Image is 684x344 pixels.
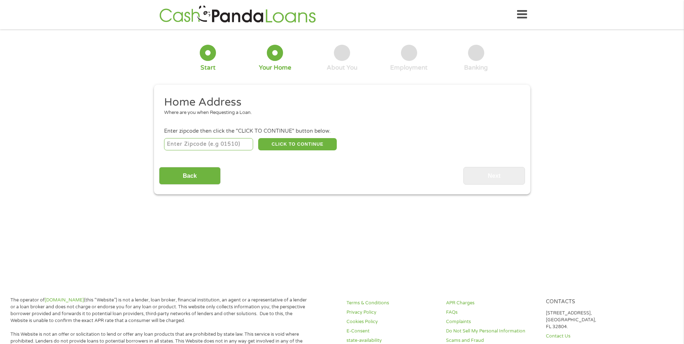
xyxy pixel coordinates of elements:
input: Back [159,167,221,185]
input: Next [463,167,525,185]
img: GetLoanNow Logo [157,4,318,25]
a: Do Not Sell My Personal Information [446,328,537,335]
input: Enter Zipcode (e.g 01510) [164,138,253,150]
a: Cookies Policy [347,318,437,325]
div: Start [200,64,216,72]
a: E-Consent [347,328,437,335]
p: [STREET_ADDRESS], [GEOGRAPHIC_DATA], FL 32804. [546,310,637,330]
div: Your Home [259,64,291,72]
a: APR Charges [446,300,537,306]
div: Enter zipcode then click the "CLICK TO CONTINUE" button below. [164,127,520,135]
a: FAQs [446,309,537,316]
button: CLICK TO CONTINUE [258,138,337,150]
h4: Contacts [546,299,637,305]
a: Contact Us [546,333,637,340]
div: Where are you when Requesting a Loan. [164,109,515,116]
p: The operator of (this “Website”) is not a lender, loan broker, financial institution, an agent or... [10,297,310,324]
h2: Home Address [164,95,515,110]
div: About You [327,64,357,72]
div: Employment [390,64,428,72]
div: Banking [464,64,488,72]
a: Privacy Policy [347,309,437,316]
a: Terms & Conditions [347,300,437,306]
a: Complaints [446,318,537,325]
a: [DOMAIN_NAME] [45,297,84,303]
